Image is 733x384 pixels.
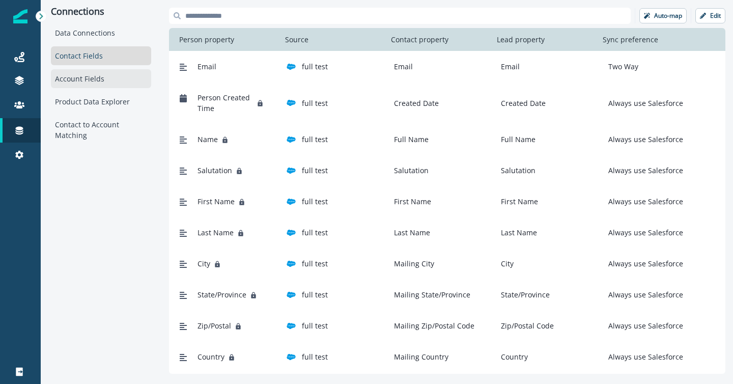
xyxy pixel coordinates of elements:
p: full test [302,61,328,72]
span: Email [198,61,216,72]
img: salesforce [287,98,296,107]
p: Email [497,61,520,72]
img: Inflection [13,9,27,23]
span: City [198,258,210,269]
p: Last Name [497,227,537,238]
img: salesforce [287,352,296,362]
p: Person property [175,34,238,45]
p: Mailing City [390,258,434,269]
p: full test [302,320,328,331]
p: Contact property [387,34,453,45]
p: Always use Salesforce [604,351,683,362]
p: Auto-map [654,12,682,19]
span: Zip/Postal [198,320,231,331]
p: First Name [390,196,431,207]
p: Edit [710,12,721,19]
div: Data Connections [51,23,151,42]
p: Always use Salesforce [604,320,683,331]
p: Always use Salesforce [604,134,683,145]
span: Country [198,351,224,362]
p: First Name [497,196,538,207]
p: Full Name [497,134,535,145]
p: Mailing Zip/Postal Code [390,320,474,331]
p: Two Way [604,61,638,72]
div: Contact to Account Matching [51,115,151,145]
p: Mailing Country [390,351,448,362]
p: City [497,258,514,269]
span: Person Created Time [198,92,253,114]
p: full test [302,351,328,362]
p: Always use Salesforce [604,258,683,269]
img: salesforce [287,290,296,299]
p: Created Date [497,98,546,108]
p: Always use Salesforce [604,165,683,176]
p: Always use Salesforce [604,227,683,238]
button: Edit [695,8,725,23]
p: Last Name [390,227,430,238]
button: Auto-map [639,8,687,23]
p: full test [302,134,328,145]
p: Email [390,61,413,72]
p: Always use Salesforce [604,196,683,207]
div: Contact Fields [51,46,151,65]
p: full test [302,196,328,207]
p: Lead property [493,34,549,45]
p: Created Date [390,98,439,108]
p: Country [497,351,528,362]
img: salesforce [287,62,296,71]
div: Product Data Explorer [51,92,151,111]
img: salesforce [287,321,296,331]
img: salesforce [287,197,296,206]
img: salesforce [287,135,296,144]
img: salesforce [287,228,296,237]
p: Always use Salesforce [604,98,683,108]
div: Account Fields [51,69,151,88]
span: Last Name [198,227,234,238]
p: Sync preference [599,34,662,45]
img: salesforce [287,166,296,175]
span: State/Province [198,289,246,300]
p: Full Name [390,134,429,145]
img: salesforce [287,259,296,268]
p: Mailing State/Province [390,289,470,300]
p: Connections [51,6,151,17]
p: full test [302,258,328,269]
p: State/Province [497,289,550,300]
p: Source [281,34,313,45]
p: full test [302,227,328,238]
p: Salutation [390,165,429,176]
p: Always use Salesforce [604,289,683,300]
span: First Name [198,196,235,207]
span: Name [198,134,218,145]
p: Zip/Postal Code [497,320,554,331]
p: full test [302,98,328,108]
p: full test [302,289,328,300]
p: full test [302,165,328,176]
span: Salutation [198,165,232,176]
p: Salutation [497,165,535,176]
